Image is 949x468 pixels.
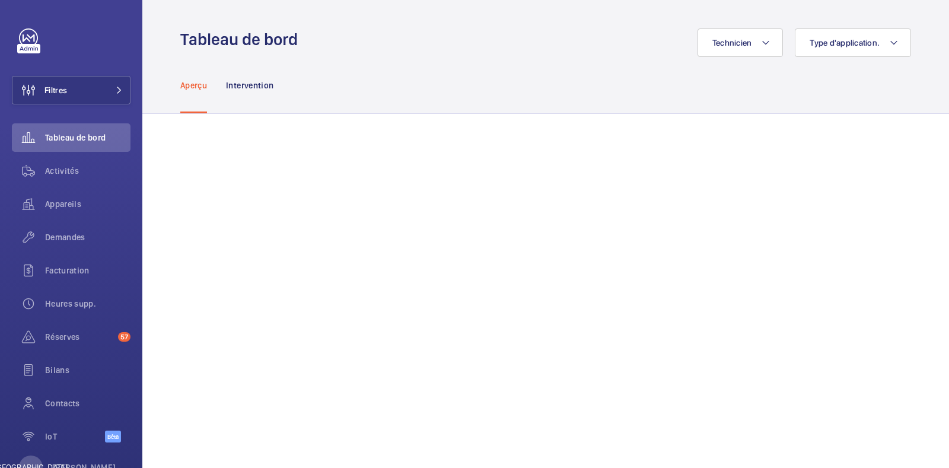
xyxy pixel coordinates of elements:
font: Facturation [45,266,90,275]
font: Bilans [45,365,69,375]
font: Filtres [44,85,67,95]
font: Réserves [45,332,80,342]
font: Contacts [45,399,80,408]
font: Technicien [712,38,752,47]
font: Activités [45,166,79,176]
button: Filtres [12,76,130,104]
font: Intervention [226,81,273,90]
font: Tableau de bord [180,29,298,49]
font: Appareils [45,199,81,209]
font: Type d'application. [810,38,880,47]
span: 57 [118,332,130,342]
font: Demandes [45,233,85,242]
font: Aperçu [180,81,207,90]
button: Type d'application. [795,28,911,57]
font: Bêta [107,433,119,440]
font: IoT [45,432,57,441]
font: Tableau de bord [45,133,106,142]
font: Heures supp. [45,299,96,308]
button: Technicien [698,28,784,57]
